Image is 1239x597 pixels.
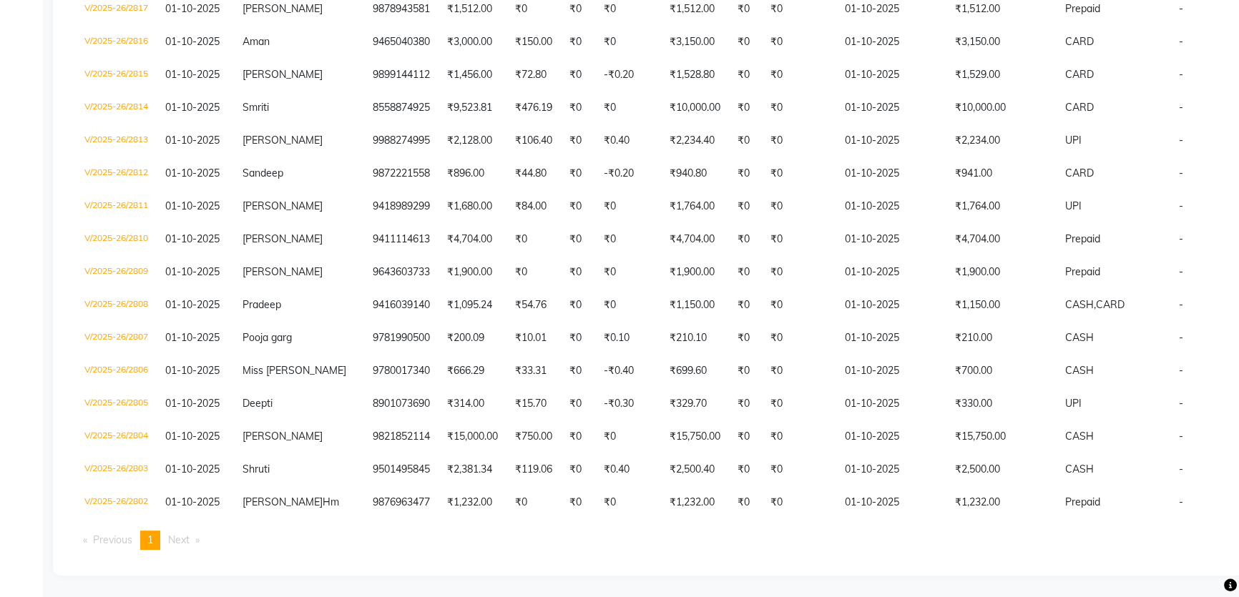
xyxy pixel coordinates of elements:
[243,199,323,212] span: [PERSON_NAME]
[946,453,1057,486] td: ₹2,500.00
[506,453,561,486] td: ₹119.06
[836,256,946,289] td: 01-10-2025
[243,134,323,147] span: [PERSON_NAME]
[165,35,220,48] span: 01-10-2025
[661,355,729,388] td: ₹699.60
[364,388,439,420] td: 8901073690
[364,26,439,59] td: 9465040380
[661,453,729,486] td: ₹2,500.40
[946,355,1057,388] td: ₹700.00
[836,92,946,124] td: 01-10-2025
[595,486,661,519] td: ₹0
[506,124,561,157] td: ₹106.40
[243,167,283,179] span: Sandeep
[561,223,595,256] td: ₹0
[1065,134,1082,147] span: UPI
[76,388,157,420] td: V/2025-26/2805
[836,355,946,388] td: 01-10-2025
[729,289,762,322] td: ₹0
[76,322,157,355] td: V/2025-26/2807
[439,420,506,453] td: ₹15,000.00
[1179,331,1183,344] span: -
[836,124,946,157] td: 01-10-2025
[595,256,661,289] td: ₹0
[1179,364,1183,377] span: -
[561,355,595,388] td: ₹0
[165,298,220,311] span: 01-10-2025
[595,59,661,92] td: -₹0.20
[1179,397,1183,410] span: -
[165,2,220,15] span: 01-10-2025
[439,59,506,92] td: ₹1,456.00
[439,388,506,420] td: ₹314.00
[1179,2,1183,15] span: -
[729,59,762,92] td: ₹0
[1179,35,1183,48] span: -
[1065,298,1096,311] span: CASH,
[836,388,946,420] td: 01-10-2025
[1179,430,1183,443] span: -
[561,289,595,322] td: ₹0
[595,26,661,59] td: ₹0
[762,420,836,453] td: ₹0
[76,256,157,289] td: V/2025-26/2809
[661,190,729,223] td: ₹1,764.00
[1065,35,1094,48] span: CARD
[595,157,661,190] td: -₹0.20
[946,289,1057,322] td: ₹1,150.00
[364,223,439,256] td: 9411114613
[1065,397,1082,410] span: UPI
[1096,298,1125,311] span: CARD
[439,355,506,388] td: ₹666.29
[836,223,946,256] td: 01-10-2025
[165,199,220,212] span: 01-10-2025
[364,157,439,190] td: 9872221558
[946,190,1057,223] td: ₹1,764.00
[506,388,561,420] td: ₹15.70
[1065,495,1100,508] span: Prepaid
[165,265,220,278] span: 01-10-2025
[364,486,439,519] td: 9876963477
[1065,430,1094,443] span: CASH
[661,486,729,519] td: ₹1,232.00
[595,420,661,453] td: ₹0
[661,223,729,256] td: ₹4,704.00
[836,59,946,92] td: 01-10-2025
[76,26,157,59] td: V/2025-26/2816
[561,453,595,486] td: ₹0
[561,388,595,420] td: ₹0
[439,124,506,157] td: ₹2,128.00
[243,430,323,443] span: [PERSON_NAME]
[76,124,157,157] td: V/2025-26/2813
[946,59,1057,92] td: ₹1,529.00
[729,92,762,124] td: ₹0
[836,289,946,322] td: 01-10-2025
[836,190,946,223] td: 01-10-2025
[439,26,506,59] td: ₹3,000.00
[506,223,561,256] td: ₹0
[729,453,762,486] td: ₹0
[762,486,836,519] td: ₹0
[165,364,220,377] span: 01-10-2025
[506,92,561,124] td: ₹476.19
[165,167,220,179] span: 01-10-2025
[323,495,339,508] span: Hm
[1179,101,1183,114] span: -
[243,397,273,410] span: Deepti
[1065,331,1094,344] span: CASH
[561,420,595,453] td: ₹0
[439,453,506,486] td: ₹2,381.34
[661,92,729,124] td: ₹10,000.00
[165,430,220,443] span: 01-10-2025
[439,289,506,322] td: ₹1,095.24
[364,59,439,92] td: 9899144112
[729,322,762,355] td: ₹0
[364,453,439,486] td: 9501495845
[762,92,836,124] td: ₹0
[1179,298,1183,311] span: -
[661,420,729,453] td: ₹15,750.00
[243,35,270,48] span: Aman
[661,256,729,289] td: ₹1,900.00
[1179,199,1183,212] span: -
[762,453,836,486] td: ₹0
